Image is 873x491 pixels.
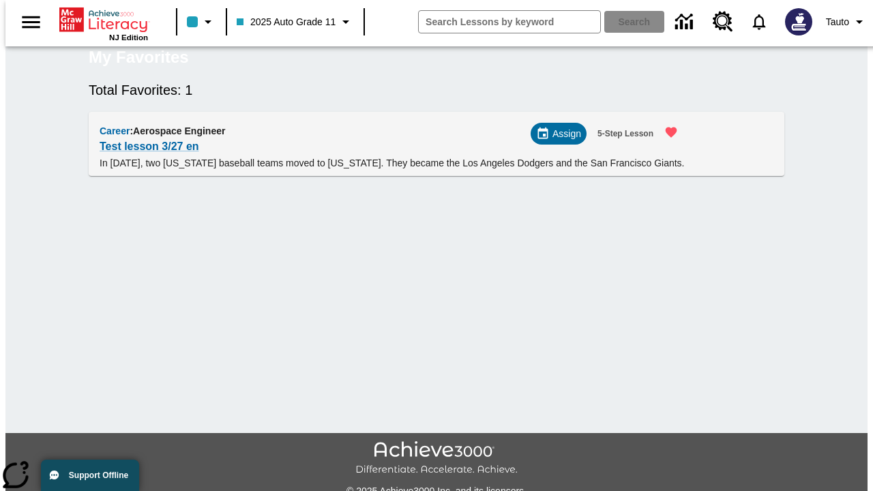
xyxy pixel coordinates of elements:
button: Class color is light blue. Change class color [181,10,222,34]
a: Resource Center, Will open in new tab [705,3,741,40]
span: 5-Step Lesson [597,127,653,141]
button: Select a new avatar [777,4,820,40]
button: Support Offline [41,460,139,491]
div: Assign Choose Dates [531,123,587,145]
a: Notifications [741,4,777,40]
a: Home [59,6,148,33]
span: 2025 Auto Grade 11 [237,15,336,29]
span: Career [100,125,130,136]
button: Profile/Settings [820,10,873,34]
span: NJ Edition [109,33,148,42]
span: : Aerospace Engineer [130,125,225,136]
img: Avatar [785,8,812,35]
button: Remove from Favorites [656,117,686,147]
button: Open side menu [11,2,51,42]
p: In [DATE], two [US_STATE] baseball teams moved to [US_STATE]. They became the Los Angeles Dodgers... [100,156,686,170]
span: Support Offline [69,471,128,480]
div: Home [59,5,148,42]
img: Achieve3000 Differentiate Accelerate Achieve [355,441,518,476]
span: Tauto [826,15,849,29]
a: Test lesson 3/27 en [100,137,199,156]
input: search field [419,11,600,33]
h6: Total Favorites: 1 [89,79,784,101]
h5: My Favorites [89,46,189,68]
span: Assign [552,127,581,141]
button: Class: 2025 Auto Grade 11, Select your class [231,10,359,34]
button: 5-Step Lesson [592,123,659,145]
a: Data Center [667,3,705,41]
